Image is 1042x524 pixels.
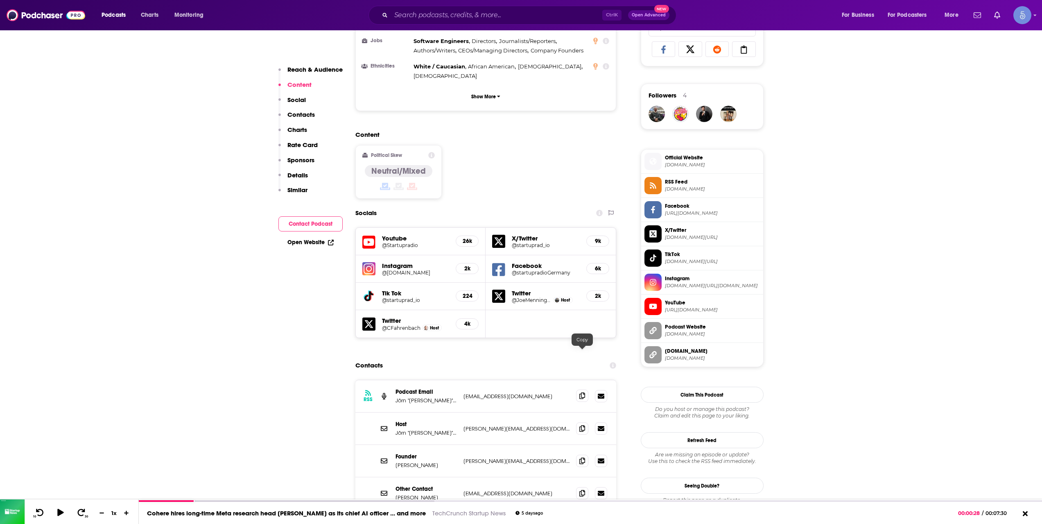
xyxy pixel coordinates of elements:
p: [PERSON_NAME] [396,462,457,469]
a: @Startupradio [382,242,450,248]
img: User Profile [1013,6,1031,24]
span: twitter.com/startuprad_io [665,234,760,240]
img: startupstoryinc [720,106,737,122]
span: RSS Feed [665,178,760,186]
button: Similar [278,186,307,201]
a: Show notifications dropdown [970,8,984,22]
h3: Ethnicities [362,64,410,69]
p: Social [287,96,306,104]
p: Charts [287,126,307,134]
p: Reach & Audience [287,66,343,73]
h5: 4k [463,320,472,327]
p: [EMAIL_ADDRESS][DOMAIN_NAME] [463,490,570,497]
button: Content [278,81,312,96]
span: Company Founders [531,47,583,54]
span: Ctrl K [602,10,622,20]
h5: Instagram [382,262,450,270]
button: Social [278,96,306,111]
p: Similar [287,186,307,194]
span: , [518,62,583,71]
span: / [982,510,983,516]
a: TikTok[DOMAIN_NAME][URL] [644,250,760,267]
a: Share on Reddit [705,41,729,57]
span: tiktok.com/@startuprad_io [665,259,760,265]
a: Official Website[DOMAIN_NAME] [644,153,760,170]
span: Followers [649,91,676,99]
span: , [458,46,529,55]
h5: Youtube [382,234,450,242]
h3: RSS [364,396,373,403]
span: 00:07:30 [983,510,1015,516]
button: open menu [169,9,214,22]
h5: @startuprad_io [382,297,450,303]
p: Content [287,81,312,88]
span: Host [430,325,439,331]
a: Joe_Me [649,106,665,122]
div: 5 days ago [515,511,543,515]
span: X/Twitter [665,227,760,234]
p: Rate Card [287,141,318,149]
button: 30 [74,508,90,518]
a: Open Website [287,239,334,246]
p: [EMAIL_ADDRESS][DOMAIN_NAME] [463,393,570,400]
span: https://www.youtube.com/@Startupradio [665,307,760,313]
button: Contacts [278,111,315,126]
button: Open AdvancedNew [628,10,669,20]
a: Christian Fahrenbach [424,326,428,330]
p: Sponsors [287,156,314,164]
a: @startuprad_io [512,242,580,248]
img: popyourculturalcherry [672,106,689,122]
span: TikTok [665,251,760,258]
a: TechCrunch Startup News [432,509,506,517]
span: Official Website [665,154,760,161]
h5: 2k [593,293,602,299]
img: JohirMia [696,106,712,122]
span: , [414,62,466,71]
a: Jörn "Joe" Menninger [555,298,559,302]
button: open menu [96,9,136,22]
h5: 224 [463,293,472,299]
span: Logged in as Spiral5-G1 [1013,6,1031,24]
span: 30 [85,515,88,518]
button: Contact Podcast [278,216,343,231]
span: [DOMAIN_NAME] [665,347,760,355]
span: African American [468,63,515,70]
span: feeds.chrt.fm [665,186,760,192]
span: Host [561,297,570,303]
button: Show profile menu [1013,6,1031,24]
button: Refresh Feed [641,432,764,448]
a: Cohere hires long-time Meta research head [PERSON_NAME] as its chief AI officer ... and more [147,509,426,517]
input: Search podcasts, credits, & more... [391,9,602,22]
span: Journalists/Reporters [499,38,556,44]
a: @JoeMenninger [512,297,551,303]
span: Directors [472,38,496,44]
h2: Socials [355,205,377,221]
span: Do you host or manage this podcast? [641,406,764,413]
a: RSS Feed[DOMAIN_NAME] [644,177,760,194]
a: @[DOMAIN_NAME] [382,270,450,276]
h5: Tik Tok [382,289,450,297]
a: Facebook[URL][DOMAIN_NAME] [644,201,760,218]
h5: Twitter [382,317,450,324]
h4: Neutral/Mixed [371,166,426,176]
a: X/Twitter[DOMAIN_NAME][URL] [644,225,760,243]
a: Copy Link [732,41,756,57]
div: Are we missing an episode or update? Use this to check the RSS feed immediately. [641,451,764,465]
span: White / Caucasian [414,63,465,70]
span: 00:00:28 [958,510,982,516]
a: Share on X/Twitter [678,41,702,57]
span: Software Engineers [414,38,469,44]
span: Monitoring [174,9,203,21]
h2: Contacts [355,358,383,373]
span: , [414,46,457,55]
p: Contacts [287,111,315,118]
span: , [414,36,470,46]
span: Facebook [665,202,760,210]
span: YouTube [665,299,760,306]
span: New [654,5,669,13]
div: Copy [572,333,593,346]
